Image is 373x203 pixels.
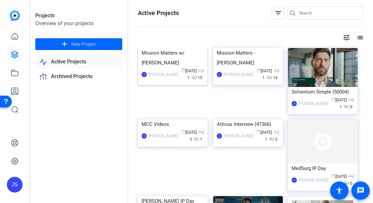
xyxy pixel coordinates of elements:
mat-icon: message [357,187,365,195]
a: Active Projects [35,55,122,69]
span: radio [194,137,197,141]
div: FN [142,133,147,139]
input: Search [299,9,358,17]
span: group [274,130,278,134]
span: calendar_today [257,68,261,72]
mat-icon: add [60,40,69,48]
img: blue-gradient.svg [10,10,20,21]
div: MedSurg IP Day [292,163,354,173]
button: New Project [35,38,122,50]
div: [PERSON_NAME] [224,133,253,139]
div: [PERSON_NAME] [224,71,253,78]
span: radio [344,181,348,185]
span: group [198,130,202,134]
span: / 14 [266,76,278,80]
div: Mission Matters w/ [PERSON_NAME] [142,48,204,68]
div: [PERSON_NAME] [148,133,178,139]
div: Atticus Interview (47366) [217,119,279,129]
span: group [348,97,352,101]
div: JS [292,101,297,106]
span: [DATE] [331,174,347,179]
h1: Active Projects [138,9,179,17]
span: / 0 [269,137,278,142]
span: [DATE] [331,98,347,102]
span: radio [269,137,273,141]
div: [PERSON_NAME] [298,100,328,107]
div: Projects [35,12,122,20]
span: [DATE] [257,69,272,73]
span: group [198,68,202,72]
div: [PERSON_NAME] [148,71,178,78]
span: radio [191,75,195,79]
span: radio [344,104,348,108]
div: JS [217,72,222,77]
span: group [348,174,352,178]
div: Overview of your projects [35,20,122,27]
mat-icon: filter_list [274,9,282,17]
div: JS [142,72,147,77]
span: calendar_today [331,97,335,101]
span: group [274,68,278,72]
span: [DATE] [181,130,197,135]
mat-icon: list [355,34,363,42]
span: / 0 [344,105,352,109]
div: JS [292,178,297,183]
span: [DATE] [181,69,197,73]
span: New Project [71,41,96,48]
div: JS [7,177,23,193]
span: / 1 [194,137,202,142]
span: radio [266,75,270,79]
span: calendar_today [331,174,335,178]
div: MCC Videos [142,119,204,129]
div: Solventum Simple (50004) [292,87,354,97]
div: JS [217,133,222,139]
span: calendar_today [181,130,185,134]
span: / 1 [340,98,354,109]
div: [PERSON_NAME] [298,177,328,183]
mat-icon: accessibility [335,187,343,195]
div: Mission Matters - [PERSON_NAME] [217,48,279,68]
a: Archived Projects [35,70,122,83]
span: / 15 [191,76,202,80]
span: calendar_today [257,130,261,134]
span: [DATE] [257,130,272,135]
mat-icon: tune [343,34,350,42]
span: calendar_today [181,68,185,72]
